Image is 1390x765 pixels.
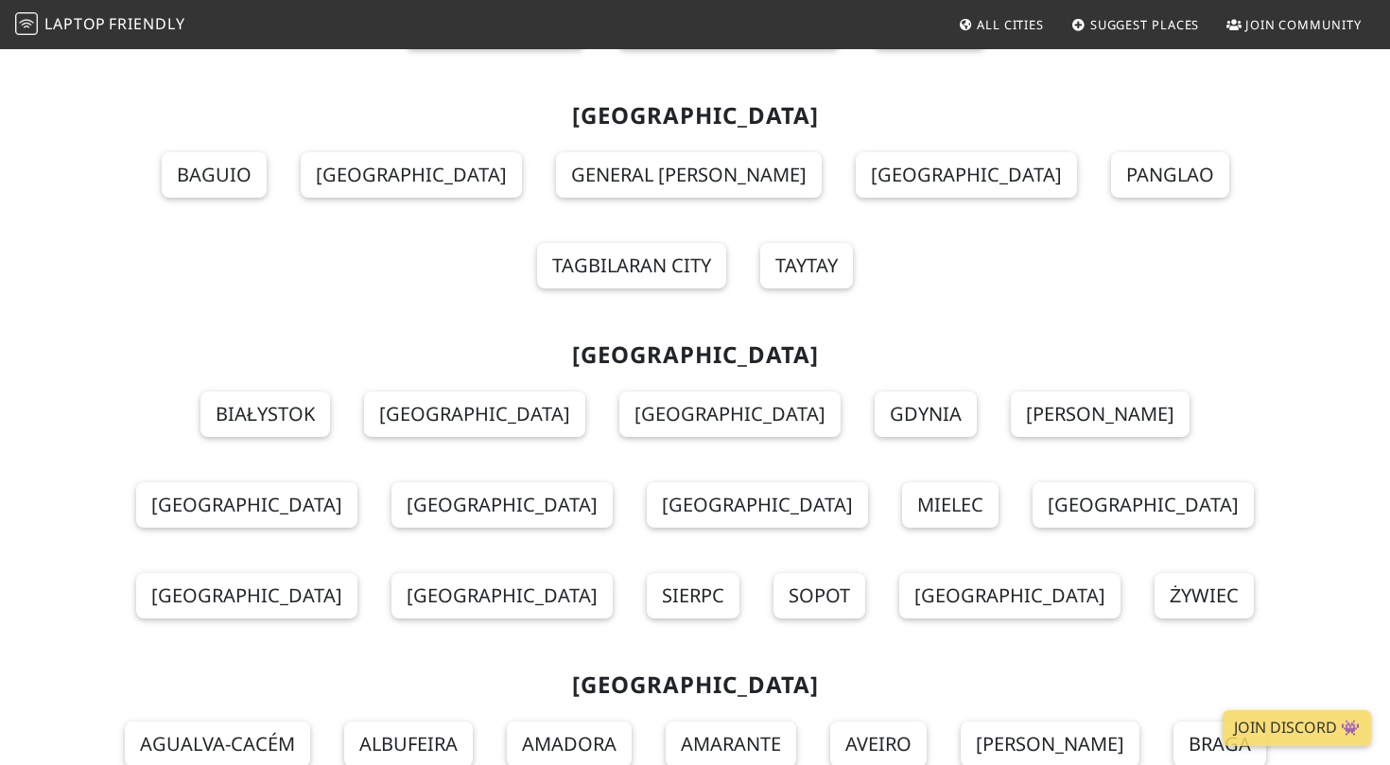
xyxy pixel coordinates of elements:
[619,391,841,437] a: [GEOGRAPHIC_DATA]
[856,152,1077,198] a: [GEOGRAPHIC_DATA]
[647,482,868,528] a: [GEOGRAPHIC_DATA]
[1223,710,1371,746] a: Join Discord 👾
[773,573,865,618] a: Sopot
[391,573,613,618] a: [GEOGRAPHIC_DATA]
[391,482,613,528] a: [GEOGRAPHIC_DATA]
[760,243,853,288] a: Taytay
[950,8,1051,42] a: All Cities
[1111,152,1229,198] a: Panglao
[162,152,267,198] a: Baguio
[556,152,822,198] a: General [PERSON_NAME]
[902,482,999,528] a: Mielec
[82,671,1308,699] h2: [GEOGRAPHIC_DATA]
[1245,16,1362,33] span: Join Community
[364,391,585,437] a: [GEOGRAPHIC_DATA]
[1033,482,1254,528] a: [GEOGRAPHIC_DATA]
[200,391,330,437] a: Białystok
[1155,573,1254,618] a: Żywiec
[44,13,106,34] span: Laptop
[647,573,739,618] a: Sierpc
[875,391,977,437] a: Gdynia
[1064,8,1208,42] a: Suggest Places
[136,482,357,528] a: [GEOGRAPHIC_DATA]
[1090,16,1200,33] span: Suggest Places
[109,13,184,34] span: Friendly
[301,152,522,198] a: [GEOGRAPHIC_DATA]
[899,573,1121,618] a: [GEOGRAPHIC_DATA]
[15,12,38,35] img: LaptopFriendly
[977,16,1044,33] span: All Cities
[537,243,726,288] a: Tagbilaran City
[1219,8,1369,42] a: Join Community
[82,102,1308,130] h2: [GEOGRAPHIC_DATA]
[82,341,1308,369] h2: [GEOGRAPHIC_DATA]
[1011,391,1190,437] a: [PERSON_NAME]
[15,9,185,42] a: LaptopFriendly LaptopFriendly
[136,573,357,618] a: [GEOGRAPHIC_DATA]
